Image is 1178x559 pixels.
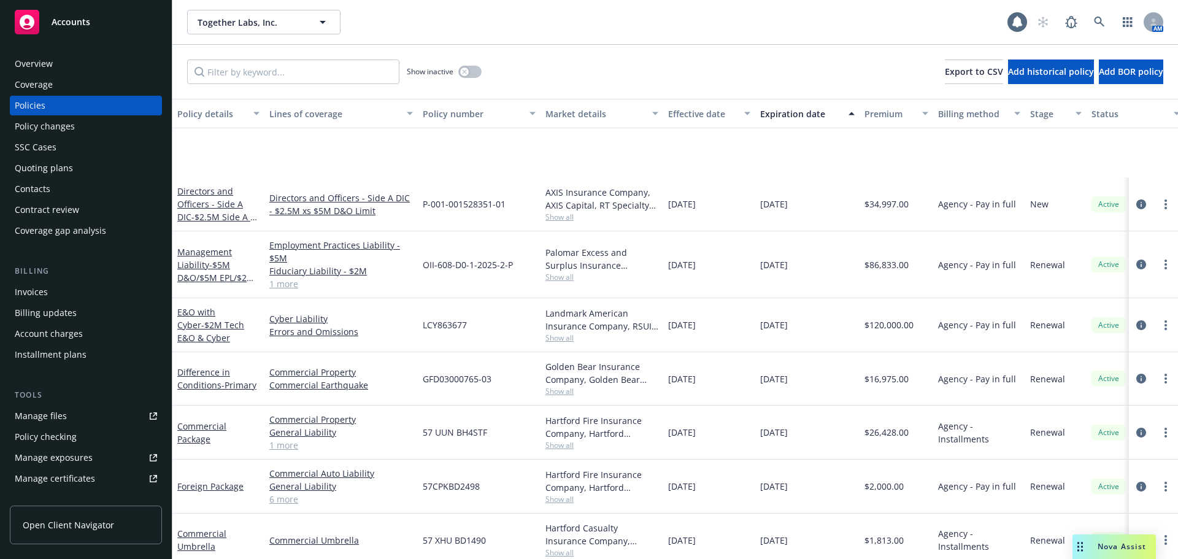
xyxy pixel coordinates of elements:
a: Search [1087,10,1112,34]
a: Commercial Auto Liability [269,467,413,480]
span: Active [1096,427,1121,438]
span: GFD03000765-03 [423,372,491,385]
div: Hartford Casualty Insurance Company, Hartford Insurance Group [545,522,658,547]
a: Employment Practices Liability - $5M [269,239,413,264]
div: Status [1091,107,1166,120]
button: Nova Assist [1072,534,1156,559]
span: 57CPKBD2498 [423,480,480,493]
a: Contract review [10,200,162,220]
a: Commercial Earthquake [269,379,413,391]
span: - $2M Tech E&O & Cyber [177,319,244,344]
div: Billing [10,265,162,277]
a: Report a Bug [1059,10,1084,34]
a: circleInformation [1134,371,1149,386]
a: Cyber Liability [269,312,413,325]
div: Contract review [15,200,79,220]
span: [DATE] [760,318,788,331]
button: Policy number [418,99,541,128]
button: Premium [860,99,933,128]
span: Agency - Installments [938,420,1020,445]
a: General Liability [269,480,413,493]
a: Directors and Officers - Side A DIC [177,185,259,236]
span: Renewal [1030,480,1065,493]
a: Manage exposures [10,448,162,468]
span: $86,833.00 [864,258,909,271]
a: E&O with Cyber [177,306,244,344]
a: more [1158,425,1173,440]
span: Agency - Pay in full [938,480,1016,493]
a: Switch app [1115,10,1140,34]
div: Market details [545,107,645,120]
a: General Liability [269,426,413,439]
a: 1 more [269,277,413,290]
span: Accounts [52,17,90,27]
a: circleInformation [1134,257,1149,272]
div: Palomar Excess and Surplus Insurance Company, Palomar, CRC Group [545,246,658,272]
span: OII-608-D0-1-2025-2-P [423,258,513,271]
a: Errors and Omissions [269,325,413,338]
span: - Primary [221,379,256,391]
span: Agency - Pay in full [938,372,1016,385]
input: Filter by keyword... [187,60,399,84]
span: Add historical policy [1008,66,1094,77]
span: Active [1096,481,1121,492]
a: Commercial Package [177,420,226,445]
a: Difference in Conditions [177,366,256,391]
span: Renewal [1030,258,1065,271]
button: Policy details [172,99,264,128]
span: Active [1096,373,1121,384]
span: Show inactive [407,66,453,77]
span: - $2.5M Side A xs $5M D&O Limit [177,211,259,236]
button: Effective date [663,99,755,128]
span: [DATE] [760,198,788,210]
span: Renewal [1030,426,1065,439]
button: Stage [1025,99,1087,128]
span: [DATE] [760,426,788,439]
span: [DATE] [760,480,788,493]
a: Foreign Package [177,480,244,492]
span: Active [1096,259,1121,270]
button: Market details [541,99,663,128]
a: Commercial Umbrella [269,534,413,547]
a: more [1158,371,1173,386]
span: [DATE] [668,318,696,331]
div: Invoices [15,282,48,302]
span: [DATE] [668,372,696,385]
span: Nova Assist [1098,541,1146,552]
span: Agency - Pay in full [938,258,1016,271]
span: Agency - Installments [938,527,1020,553]
a: more [1158,533,1173,547]
span: Show all [545,333,658,343]
a: Fiduciary Liability - $2M [269,264,413,277]
a: more [1158,318,1173,333]
a: Management Liability [177,246,255,296]
a: Commercial Umbrella [177,528,226,552]
span: Show all [545,272,658,282]
span: Active [1096,199,1121,210]
a: Coverage [10,75,162,94]
div: Stage [1030,107,1068,120]
div: Overview [15,54,53,74]
button: Billing method [933,99,1025,128]
span: $34,997.00 [864,198,909,210]
a: 6 more [269,493,413,506]
span: Agency - Pay in full [938,198,1016,210]
span: Renewal [1030,534,1065,547]
a: Account charges [10,324,162,344]
span: Active [1096,320,1121,331]
span: Show all [545,386,658,396]
a: Directors and Officers - Side A DIC - $2.5M xs $5M D&O Limit [269,191,413,217]
a: Installment plans [10,345,162,364]
span: Show all [545,547,658,558]
span: [DATE] [668,426,696,439]
div: Policies [15,96,45,115]
span: $120,000.00 [864,318,914,331]
span: Open Client Navigator [23,519,114,531]
span: 57 UUN BH4STF [423,426,487,439]
div: AXIS Insurance Company, AXIS Capital, RT Specialty Insurance Services, LLC (RSG Specialty, LLC) [545,186,658,212]
a: Policy checking [10,427,162,447]
div: Golden Bear Insurance Company, Golden Bear Insurance Company, CRC Group [545,360,658,386]
a: more [1158,479,1173,494]
div: Manage claims [15,490,77,509]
